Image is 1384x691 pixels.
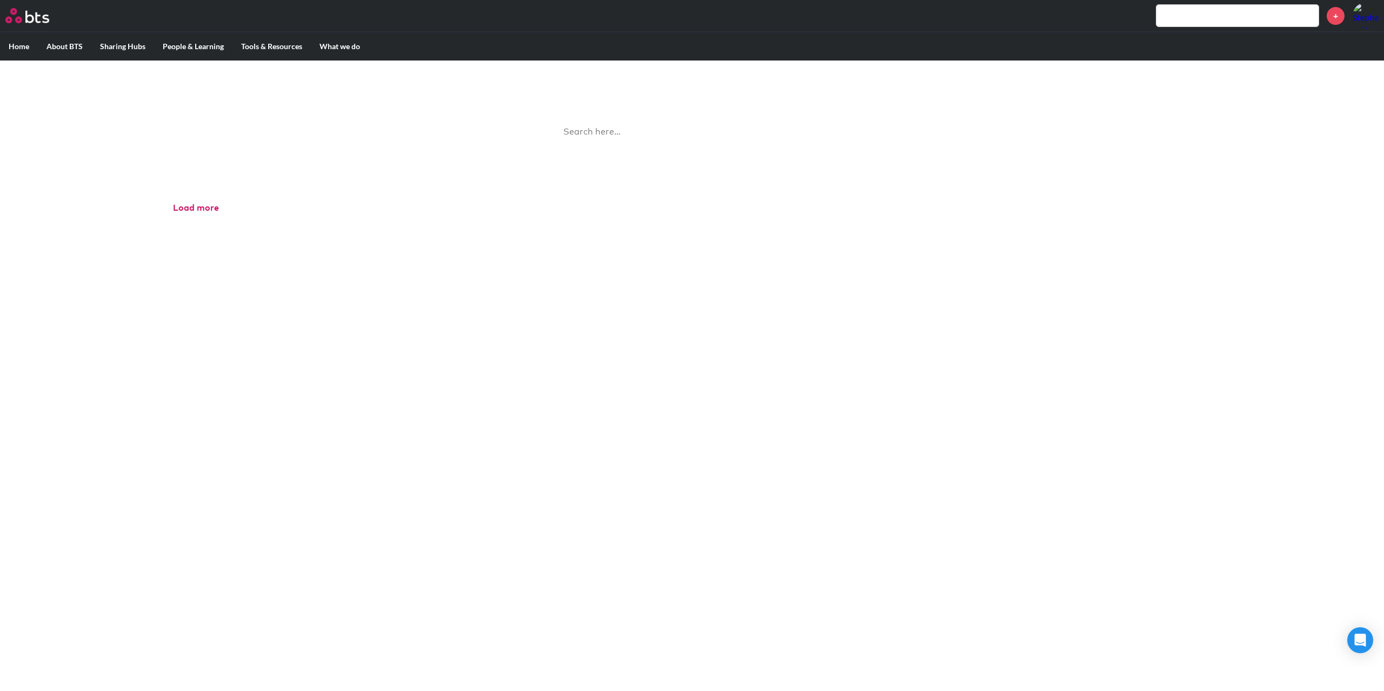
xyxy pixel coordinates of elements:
[91,32,154,61] label: Sharing Hubs
[1353,3,1379,29] a: Profile
[546,71,838,96] h1: Image Gallery
[1327,7,1345,25] a: +
[38,32,91,61] label: About BTS
[5,8,69,23] a: Go home
[311,32,369,61] label: What we do
[629,158,755,168] a: Ask a Question/Provide Feedback
[173,202,219,214] button: Load more
[232,32,311,61] label: Tools & Resources
[1347,627,1373,653] div: Open Intercom Messenger
[154,32,232,61] label: People & Learning
[557,118,827,146] input: Search here…
[1353,3,1379,29] img: Stephanie Schultz
[5,8,49,23] img: BTS Logo
[546,95,838,107] p: Best reusable photos in one place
